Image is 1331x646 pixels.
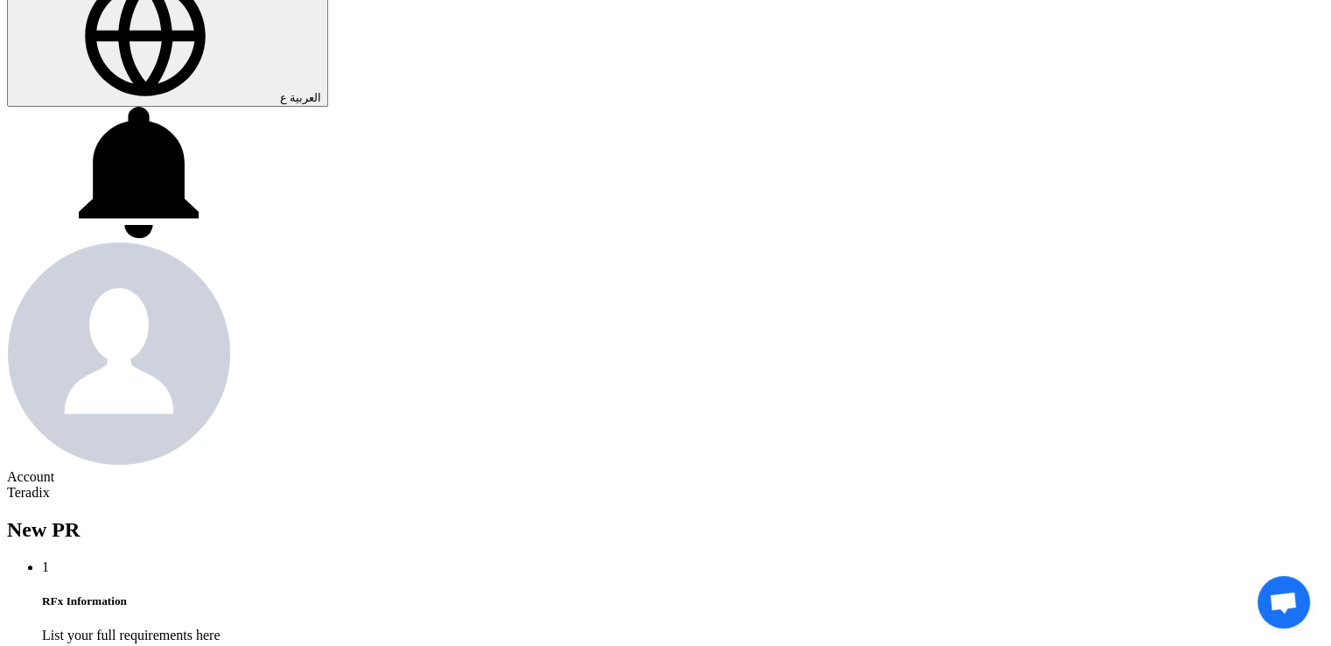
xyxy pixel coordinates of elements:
[7,518,1324,542] h2: New PR
[1257,576,1310,628] a: Open chat
[7,469,1324,485] div: Account
[42,628,1324,643] div: List your full requirements here
[42,594,1324,608] h5: RFx Information
[290,91,321,104] span: العربية
[42,559,1324,575] div: 1
[280,91,287,104] span: ع
[7,485,1324,501] div: Teradix
[7,242,231,466] img: profile_test.png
